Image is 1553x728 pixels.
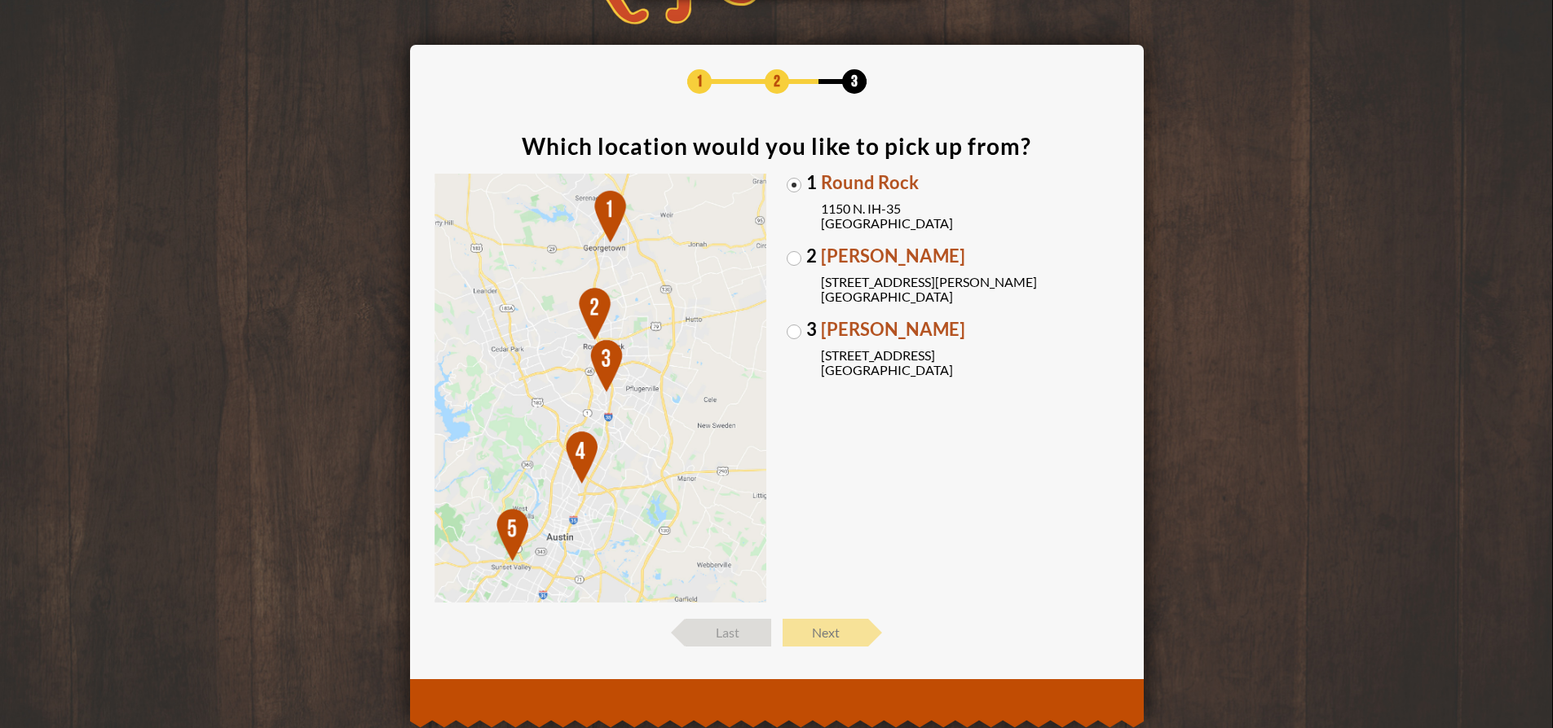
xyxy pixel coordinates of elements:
div: Which location would you like to pick up from? [522,135,1031,157]
span: 1 [806,174,817,192]
span: Last [686,619,771,646]
span: 1150 N. IH-35 [GEOGRAPHIC_DATA] [821,201,1119,231]
span: 3 [806,320,817,338]
span: 2 [765,69,789,94]
span: [PERSON_NAME] [821,320,1119,338]
span: 1 [687,69,712,94]
span: 3 [842,69,867,94]
span: [PERSON_NAME] [821,247,1119,265]
span: 2 [806,247,817,265]
span: Round Rock [821,174,1119,192]
span: Next [783,619,868,646]
img: Map of Locations [435,174,767,603]
span: [STREET_ADDRESS][PERSON_NAME] [GEOGRAPHIC_DATA] [821,275,1119,304]
span: [STREET_ADDRESS] [GEOGRAPHIC_DATA] [821,348,1119,377]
